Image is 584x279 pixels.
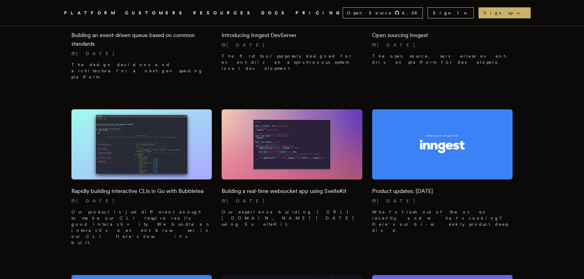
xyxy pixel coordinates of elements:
h2: Open sourcing Inngest [372,31,513,40]
h2: Product updates: [DATE] [372,187,513,195]
a: CUSTOMERS [125,9,186,17]
h2: Building a real-time websocket app using SvelteKit [222,187,362,195]
p: The open source, serverless event-driven platform for developers. [372,53,513,65]
a: Featured image for Building a real-time websocket app using SvelteKit blog postBuilding a real-ti... [222,109,362,232]
h2: Building an event-driven queue based on common standards [71,31,212,48]
span: → [515,10,526,16]
img: Featured image for Building a real-time websocket app using SvelteKit blog post [222,109,362,179]
a: DOCS [261,9,288,17]
p: [DATE] [222,198,362,204]
a: Sign In [428,7,474,18]
p: [DATE] [222,42,362,48]
button: PLATFORM [64,9,118,17]
button: RESOURCES [193,9,254,17]
p: Our experience building [URL][DOMAIN_NAME] [DATE] using SvelteKit. [222,209,362,227]
p: What's fresh out of the oven recently, and what's cooking? Here's our bi-weekly product deep dive. [372,209,513,233]
a: Featured image for Rapidly building interactive CLIs in Go with Bubbletea blog postRapidly buildi... [71,109,212,251]
p: [DATE] [372,198,513,204]
img: Featured image for Product updates: Feb 8, 2022 blog post [372,109,513,179]
p: [DATE] [372,42,513,48]
h2: Introducing Inngest DevServer [222,31,362,40]
p: The design decisions and architecture for a next-gen queuing platform [71,62,212,80]
img: Featured image for Rapidly building interactive CLIs in Go with Bubbletea blog post [71,109,212,179]
span: Open Source [347,10,392,16]
span: 4.3 K [402,10,421,16]
a: PRICING [296,9,343,17]
p: The first tool purposely designed for event-driven asynchronous system local development [222,53,362,71]
p: [DATE] [71,198,212,204]
h2: Rapidly building interactive CLIs in Go with Bubbletea [71,187,212,195]
a: Featured image for Product updates: Feb 8, 2022 blog postProduct updates: [DATE][DATE] What's fre... [372,109,513,238]
a: Sign up [479,7,531,18]
p: Our product is just different enough to make our CLI require really good interactivity. We bundle... [71,209,212,246]
p: [DATE] [71,51,212,57]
